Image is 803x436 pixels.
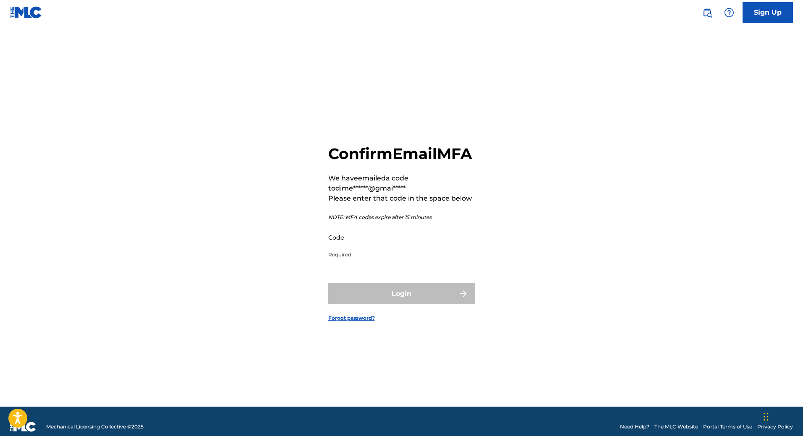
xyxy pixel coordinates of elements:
[328,144,475,163] h2: Confirm Email MFA
[702,8,712,18] img: search
[757,423,793,431] a: Privacy Policy
[654,423,698,431] a: The MLC Website
[620,423,649,431] a: Need Help?
[328,214,475,221] p: NOTE: MFA codes expire after 15 minutes
[761,396,803,436] div: Widget de chat
[328,251,470,258] p: Required
[764,404,769,429] div: Arrastrar
[328,314,375,322] a: Forgot password?
[703,423,752,431] a: Portal Terms of Use
[10,422,36,432] img: logo
[699,4,716,21] a: Public Search
[743,2,793,23] a: Sign Up
[46,423,144,431] span: Mechanical Licensing Collective © 2025
[10,6,42,18] img: MLC Logo
[328,193,475,204] p: Please enter that code in the space below
[724,8,734,18] img: help
[761,396,803,436] iframe: Chat Widget
[721,4,738,21] div: Help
